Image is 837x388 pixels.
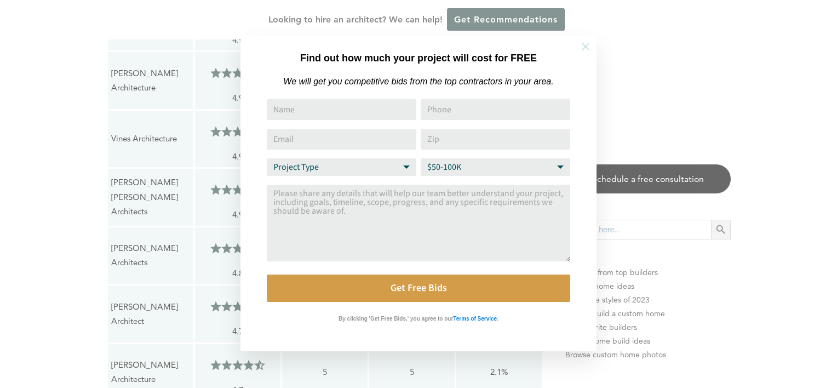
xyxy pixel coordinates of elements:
[267,99,416,120] input: Name
[267,158,416,176] select: Project Type
[453,316,497,322] strong: Terms of Service
[566,27,605,66] button: Close
[300,53,537,64] strong: Find out how much your project will cost for FREE
[453,313,497,322] a: Terms of Service
[627,310,824,375] iframe: Drift Widget Chat Controller
[267,275,570,302] button: Get Free Bids
[421,129,570,150] input: Zip
[339,316,453,322] strong: By clicking 'Get Free Bids,' you agree to our
[421,158,570,176] select: Budget Range
[267,129,416,150] input: Email Address
[267,185,570,261] textarea: Comment or Message
[283,77,553,86] em: We will get you competitive bids from the top contractors in your area.
[497,316,498,322] strong: .
[421,99,570,120] input: Phone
